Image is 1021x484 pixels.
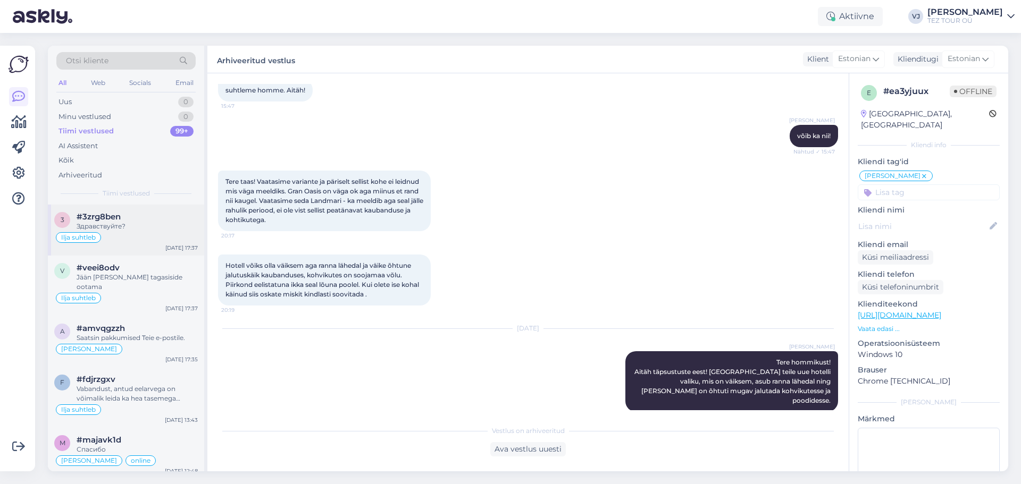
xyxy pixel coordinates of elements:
[61,457,117,464] span: [PERSON_NAME]
[165,355,198,363] div: [DATE] 17:35
[178,112,194,122] div: 0
[77,384,198,403] div: Vabandust, antud eelarvega on võimalik leida ka hea tasemega hotelle. Vaatasin valesti
[58,126,114,137] div: Tiimi vestlused
[893,54,939,65] div: Klienditugi
[61,406,96,413] span: Ilja suhtleb
[927,16,1003,25] div: TEZ TOUR OÜ
[165,304,198,312] div: [DATE] 17:37
[58,97,72,107] div: Uus
[858,205,1000,216] p: Kliendi nimi
[103,189,150,198] span: Tiimi vestlused
[225,261,421,298] span: Hotell võiks olla väiksem aga ranna lähedal ja väike õhtune jalutuskäik kaubanduses, kohvikutes o...
[927,8,1003,16] div: [PERSON_NAME]
[61,295,96,301] span: Ilja suhtleb
[221,102,261,110] span: 15:47
[858,349,1000,360] p: Windows 10
[60,439,65,447] span: m
[492,426,565,436] span: Vestlus on arhiveeritud
[858,239,1000,250] p: Kliendi email
[789,116,835,124] span: [PERSON_NAME]
[858,310,941,320] a: [URL][DOMAIN_NAME]
[66,55,108,66] span: Otsi kliente
[861,108,989,131] div: [GEOGRAPHIC_DATA], [GEOGRAPHIC_DATA]
[77,273,198,292] div: Jään [PERSON_NAME] tagasiside ootama
[77,435,121,445] span: #majavk1d
[60,267,64,275] span: v
[858,220,987,232] input: Lisa nimi
[221,232,261,240] span: 20:17
[858,269,1000,280] p: Kliendi telefon
[858,156,1000,167] p: Kliendi tag'id
[58,170,102,181] div: Arhiveeritud
[858,250,933,265] div: Küsi meiliaadressi
[173,76,196,90] div: Email
[858,140,1000,150] div: Kliendi info
[165,416,198,424] div: [DATE] 13:43
[218,324,838,333] div: [DATE]
[127,76,153,90] div: Socials
[225,86,305,94] span: suhtleme homme. Aitäh!
[77,263,120,273] span: #veei8odv
[858,338,1000,349] p: Operatsioonisüsteem
[793,148,835,156] span: Nähtud ✓ 15:47
[634,358,832,404] span: Tere hommikust! Aitäh täpsustuste eest! [GEOGRAPHIC_DATA] teile uue hotelli valiku, mis on väikse...
[217,52,295,66] label: Arhiveeritud vestlus
[77,375,115,384] span: #fdjrzgxv
[58,155,74,166] div: Kõik
[950,86,997,97] span: Offline
[789,343,835,351] span: [PERSON_NAME]
[77,212,121,222] span: #3zrg8ben
[58,141,98,151] div: AI Assistent
[56,76,69,90] div: All
[818,7,883,26] div: Aktiivne
[9,54,29,74] img: Askly Logo
[58,112,111,122] div: Minu vestlused
[858,397,1000,407] div: [PERSON_NAME]
[61,234,96,241] span: Ilja suhtleb
[858,413,1000,424] p: Märkmed
[867,89,871,97] span: e
[165,244,198,252] div: [DATE] 17:37
[858,324,1000,334] p: Vaata edasi ...
[77,222,198,231] div: Здравствуйте?
[838,53,871,65] span: Estonian
[490,442,566,456] div: Ava vestlus uuesti
[60,378,64,386] span: f
[797,132,831,140] span: võib ka nii!
[858,376,1000,387] p: Chrome [TECHNICAL_ID]
[221,306,261,314] span: 20:19
[858,280,943,294] div: Küsi telefoninumbrit
[77,333,198,343] div: Saatsin pakkumised Teie e-postile.
[803,54,829,65] div: Klient
[927,8,1015,25] a: [PERSON_NAME]TEZ TOUR OÜ
[178,97,194,107] div: 0
[948,53,980,65] span: Estonian
[61,216,64,224] span: 3
[77,445,198,454] div: Спасибо
[165,467,198,475] div: [DATE] 12:48
[883,85,950,98] div: # ea3yjuux
[858,184,1000,200] input: Lisa tag
[77,324,125,333] span: #amvqgzzh
[89,76,107,90] div: Web
[61,346,117,352] span: [PERSON_NAME]
[865,173,920,179] span: [PERSON_NAME]
[60,327,65,335] span: a
[225,177,425,224] span: Tere taas! Vaatasime variante ja päriselt sellist kohe ei leidnud mis väga meeldiks. Gran Oasis o...
[131,457,150,464] span: online
[170,126,194,137] div: 99+
[858,299,1000,310] p: Klienditeekond
[858,364,1000,376] p: Brauser
[908,9,923,24] div: VJ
